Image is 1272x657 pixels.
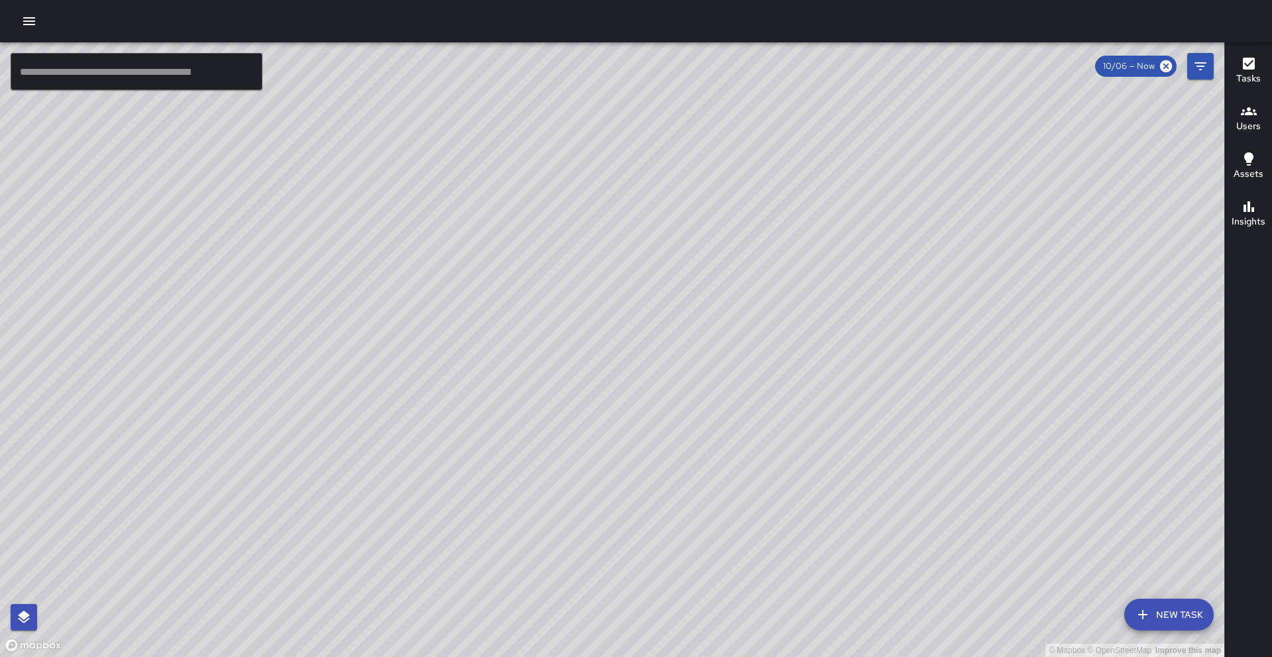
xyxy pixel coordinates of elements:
h6: Assets [1234,167,1263,181]
div: 10/06 — Now [1095,56,1177,77]
button: New Task [1124,599,1214,631]
h6: Tasks [1236,72,1261,86]
button: Filters [1187,53,1214,79]
span: 10/06 — Now [1095,60,1163,73]
button: Insights [1225,191,1272,238]
button: Tasks [1225,48,1272,95]
button: Assets [1225,143,1272,191]
button: Users [1225,95,1272,143]
h6: Insights [1232,215,1265,229]
h6: Users [1236,119,1261,134]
